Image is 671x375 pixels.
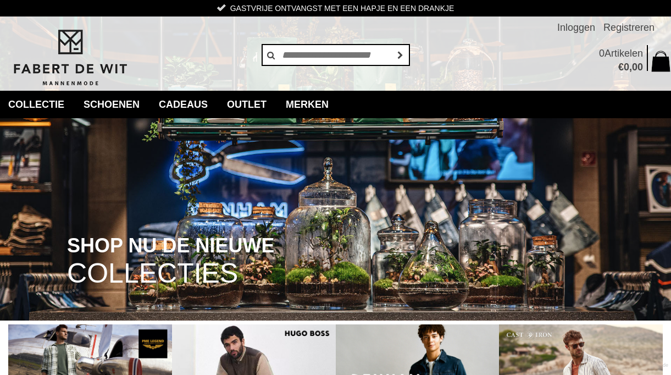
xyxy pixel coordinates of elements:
[151,91,216,118] a: Cadeaus
[557,16,595,38] a: Inloggen
[67,260,238,288] span: COLLECTIES
[8,28,132,87] img: Fabert de Wit
[67,235,274,256] span: SHOP NU DE NIEUWE
[624,62,629,73] span: 0
[632,62,643,73] span: 00
[618,62,624,73] span: €
[75,91,148,118] a: Schoenen
[599,48,605,59] span: 0
[219,91,275,118] a: Outlet
[603,16,655,38] a: Registreren
[605,48,643,59] span: Artikelen
[629,62,632,73] span: ,
[278,91,337,118] a: Merken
